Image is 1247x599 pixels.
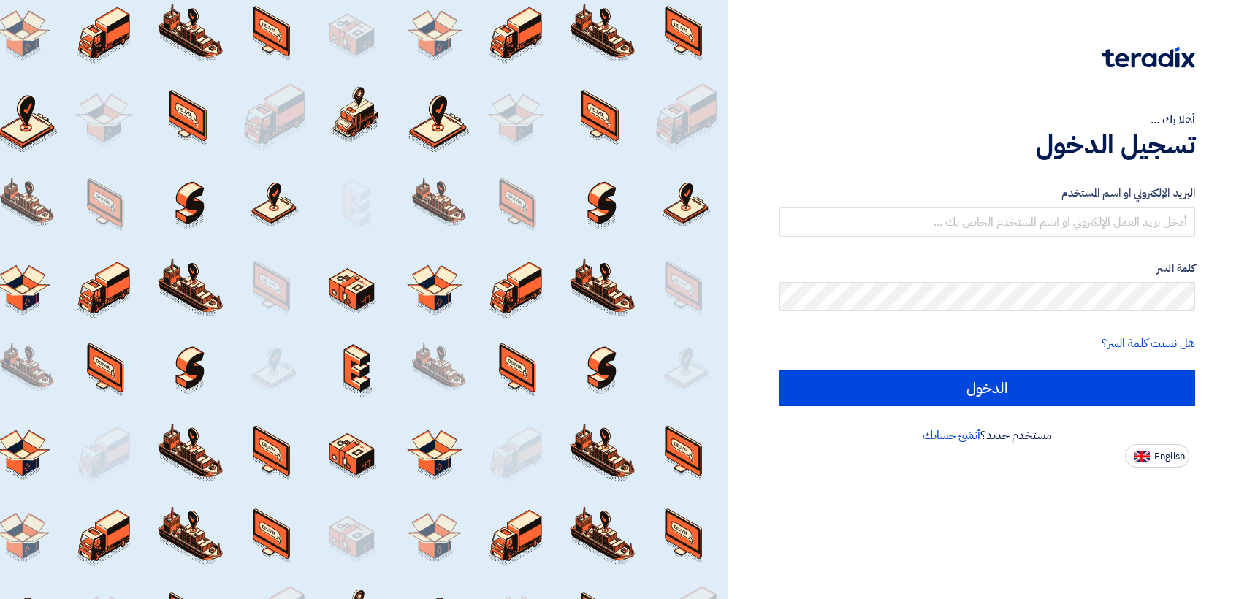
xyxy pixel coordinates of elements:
button: English [1125,444,1189,468]
img: Teradix logo [1102,47,1195,68]
h1: تسجيل الدخول [779,129,1195,161]
input: أدخل بريد العمل الإلكتروني او اسم المستخدم الخاص بك ... [779,207,1195,237]
div: مستخدم جديد؟ [779,427,1195,444]
input: الدخول [779,370,1195,406]
a: هل نسيت كلمة السر؟ [1102,335,1195,352]
img: en-US.png [1134,451,1150,462]
a: أنشئ حسابك [923,427,980,444]
label: البريد الإلكتروني او اسم المستخدم [779,185,1195,202]
div: أهلا بك ... [779,111,1195,129]
label: كلمة السر [779,260,1195,277]
span: English [1154,451,1185,462]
